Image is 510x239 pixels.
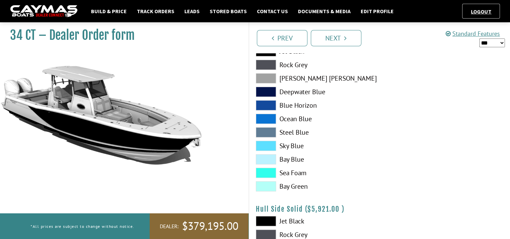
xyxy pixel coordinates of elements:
label: Jet Black [256,216,373,226]
a: Documents & Media [295,7,354,16]
span: Dealer: [160,223,179,230]
a: Contact Us [253,7,291,16]
a: Track Orders [133,7,178,16]
h4: Hull Side Solid ( ) [256,205,504,213]
a: Build & Price [88,7,130,16]
label: Sea Foam [256,168,373,178]
label: Rock Grey [256,60,373,70]
a: Standard Features [446,30,500,37]
label: Blue Horizon [256,100,373,110]
a: Edit Profile [357,7,397,16]
label: Bay Green [256,181,373,191]
span: $5,921.00 [307,205,339,213]
a: Stored Boats [206,7,250,16]
a: Leads [181,7,203,16]
label: Ocean Blue [256,114,373,124]
a: Prev [257,30,307,46]
img: caymas-dealer-connect-2ed40d3bc7270c1d8d7ffb4b79bf05adc795679939227970def78ec6f6c03838.gif [10,5,78,18]
a: Logout [468,8,495,15]
label: Deepwater Blue [256,87,373,97]
label: [PERSON_NAME] [PERSON_NAME] [256,73,373,83]
label: Sky Blue [256,141,373,151]
p: *All prices are subject to change without notice. [31,221,134,232]
a: Dealer:$379,195.00 [150,213,248,239]
label: Steel Blue [256,127,373,137]
span: $379,195.00 [182,219,238,233]
a: Next [311,30,361,46]
label: Bay Blue [256,154,373,164]
h1: 34 CT – Dealer Order form [10,28,232,43]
